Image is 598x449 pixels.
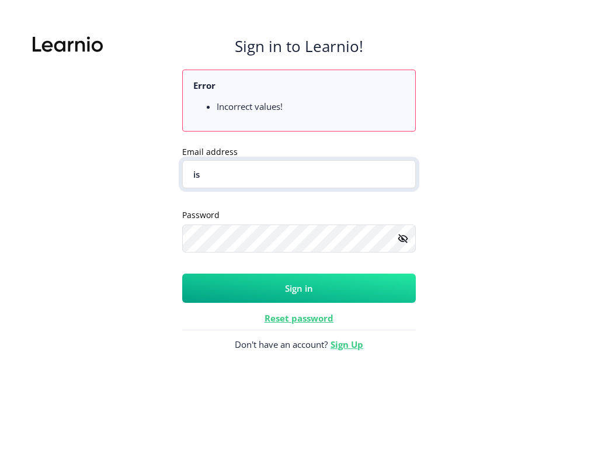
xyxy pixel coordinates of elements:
[182,209,220,221] label: Password
[235,37,363,56] h4: Sign in to Learnio!
[331,339,363,350] a: Sign Up
[182,274,416,303] button: Sign in
[217,101,405,112] li: Incorrect values!
[182,160,416,188] input: Enter Email
[182,146,238,158] label: Email address
[33,33,103,56] img: Learnio.svg
[193,80,215,91] b: Error
[265,312,333,324] a: Reset password
[182,330,416,359] span: Don't have an account?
